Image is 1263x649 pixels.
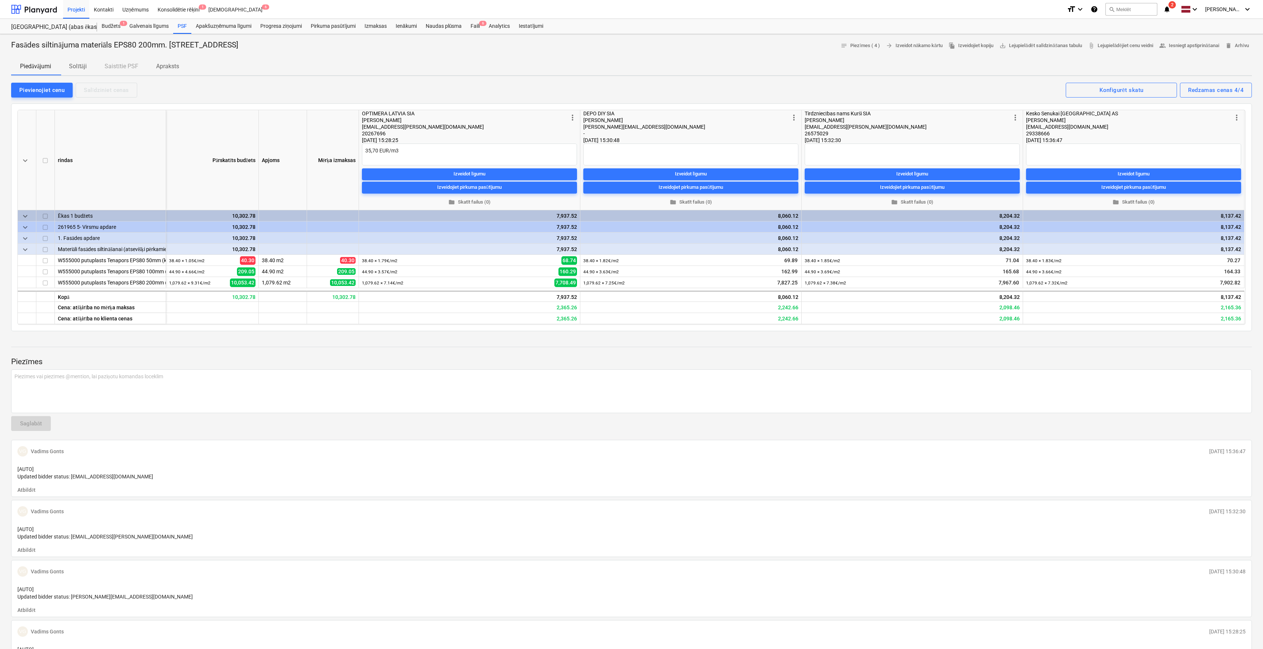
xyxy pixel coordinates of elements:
div: W555000 putuplasts Tenapors EPS80 100mm (k nav jāliek, mater.cenā) [58,266,163,277]
i: keyboard_arrow_down [1076,5,1085,14]
div: 8,060.12 [580,291,802,302]
div: OPTIMERA LATVIA SIA [362,110,568,117]
span: arrow_forward [886,42,893,49]
div: [GEOGRAPHIC_DATA] (abas ēkas - PRJ2002936 un PRJ2002937) 2601965 [11,23,88,31]
p: [DATE] 15:28:25 [1209,628,1246,635]
small: 38.40 × 1.79€ / m2 [362,258,398,263]
small: 1,079.62 × 9.31€ / m2 [169,280,211,286]
small: 38.40 × 1.83€ / m2 [1026,258,1062,263]
span: 71.04 [1005,257,1020,264]
a: Apakšuzņēmuma līgumi [191,19,256,34]
div: Pārskatīts budžets [166,110,259,210]
span: Skatīt failus (0) [1029,198,1238,206]
div: Iestatījumi [514,19,548,34]
div: 7,937.52 [362,233,577,244]
div: Cena: atšķirība no klienta cenas [55,313,166,324]
span: 7,902.82 [1219,279,1241,286]
span: people_alt [1159,42,1166,49]
div: 10,302.78 [166,291,259,302]
a: Lejupielādējiet cenu veidni [1085,40,1156,52]
span: Skatīt failus (0) [365,198,574,206]
span: Iesniegt apstiprināšanai [1159,42,1220,50]
p: [DATE] 15:30:48 [1209,568,1246,575]
span: more_vert [568,113,577,122]
button: Izveidot līgumu [362,168,577,180]
span: 6 [479,21,487,26]
div: [PERSON_NAME] [362,117,568,123]
div: [DATE] 15:32:30 [805,137,1020,144]
div: [DATE] 15:36:47 [1026,137,1241,144]
span: VG [19,629,26,634]
div: [PERSON_NAME] [583,117,789,123]
small: 38.40 × 1.85€ / m2 [805,258,840,263]
div: Vadims Gonts [17,506,28,517]
button: Konfigurēt skatu [1066,83,1177,98]
div: [DATE] 15:30:48 [583,137,798,144]
span: notes [841,42,847,49]
div: W555000 putuplasts Tenapors EPS80 200mm (k nav jāliek, mater.cenā) [58,277,163,288]
small: 44.90 × 4.66€ / m2 [169,269,205,274]
small: 44.90 × 3.57€ / m2 [362,269,398,274]
div: 8,060.12 [583,233,798,244]
span: [AUTO] Updated bidder status: [EMAIL_ADDRESS][PERSON_NAME][DOMAIN_NAME] [17,526,193,540]
div: 8,060.12 [583,221,798,233]
div: 20267696 [362,130,568,137]
div: Kopā [55,291,166,302]
span: Paredzamā rentabilitāte - iesniegts piedāvājums salīdzinājumā ar klienta cenu [557,316,577,322]
span: 7,708.49 [554,279,577,287]
span: 68.74 [561,256,577,264]
p: Solītāji [69,62,87,71]
div: Naudas plūsma [421,19,466,34]
span: 10,053.42 [330,279,356,286]
div: Chat Widget [1226,613,1263,649]
div: 10,302.78 [169,244,255,255]
div: Cena: atšķirība no mērķa maksas [55,302,166,313]
div: Progresa ziņojumi [256,19,306,34]
p: Vadims Gonts [31,448,64,455]
span: Lejupielādējiet cenu veidni [1088,42,1153,50]
button: Piezīmes ( 4 ) [838,40,883,52]
a: Budžets1 [97,19,125,34]
small: 1,079.62 × 7.32€ / m2 [1026,280,1068,286]
div: 8,137.42 [1026,233,1241,244]
span: 160.29 [558,267,577,276]
span: Paredzamā rentabilitāte - iesniegts piedāvājums salīdzinājumā ar mērķa cenu [557,304,577,310]
div: DEPO DIY SIA [583,110,789,117]
small: 44.90 × 3.69€ / m2 [805,269,840,274]
span: keyboard_arrow_down [21,245,30,254]
div: Konfigurēt skatu [1099,85,1143,95]
span: Skatīt failus (0) [586,198,795,206]
p: Piezīmes [11,357,1252,367]
button: Izveidojiet pirkuma pasūtījumu [362,181,577,193]
span: Skatīt failus (0) [808,198,1017,206]
div: 1,079.62 m2 [259,277,307,288]
button: Izveidot nākamo kārtu [883,40,946,52]
div: 7,937.52 [362,244,577,255]
div: 8,137.42 [1026,221,1241,233]
span: 10,053.42 [230,279,255,287]
a: Ienākumi [391,19,421,34]
div: 8,204.32 [805,244,1020,255]
div: Izveidot līgumu [1118,170,1150,178]
div: [PERSON_NAME] [1026,117,1232,123]
span: Paredzamā rentabilitāte - iesniegts piedāvājums salīdzinājumā ar mērķa cenu [999,304,1020,310]
button: Atbildēt [17,486,36,494]
span: more_vert [1232,113,1241,122]
p: [DATE] 15:36:47 [1209,448,1246,455]
span: 162.99 [781,268,798,275]
i: notifications [1163,5,1171,14]
div: Apjoms [259,110,307,210]
span: [EMAIL_ADDRESS][PERSON_NAME][DOMAIN_NAME] [362,124,484,130]
p: Atbildēt [17,546,36,554]
div: 1. Fasādes apdare [58,233,163,243]
div: Faili [466,19,484,34]
div: Redzamas cenas 4/4 [1188,85,1244,95]
small: 44.90 × 3.63€ / m2 [583,269,619,274]
i: Zināšanu pamats [1091,5,1098,14]
div: Analytics [484,19,514,34]
div: 44.90 m2 [259,266,307,277]
i: keyboard_arrow_down [1190,5,1199,14]
button: Pievienojiet cenu [11,83,73,98]
span: VG [19,508,26,514]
